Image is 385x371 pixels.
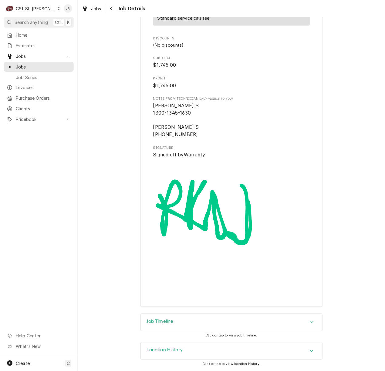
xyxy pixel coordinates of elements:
[5,4,14,13] div: CSI St. Louis's Avatar
[4,82,74,92] a: Invoices
[4,17,74,28] button: Search anythingCtrlK
[153,97,310,102] span: Notes from Technician
[4,331,74,341] a: Go to Help Center
[141,343,322,359] div: Accordion Header
[4,341,74,351] a: Go to What's New
[4,104,74,114] a: Clients
[153,146,310,294] div: Signator
[16,53,62,59] span: Jobs
[141,343,322,359] button: Accordion Details Expand Trigger
[153,62,176,68] span: $1,745.00
[4,93,74,103] a: Purchase Orders
[153,97,310,139] div: [object Object]
[106,4,116,13] button: Navigate back
[153,62,310,69] span: Subtotal
[153,76,310,89] div: Profit
[4,114,74,124] a: Go to Pricebook
[55,19,63,25] span: Ctrl
[116,5,145,13] span: Job Details
[147,347,183,353] h3: Location History
[153,159,310,294] img: Signature
[5,4,14,13] div: C
[140,314,323,331] div: Job Timeline
[202,362,260,366] span: Click or tap to view location history.
[205,334,257,338] span: Click or tap to view job timeline.
[16,95,71,101] span: Purchase Orders
[15,19,48,25] span: Search anything
[153,36,310,48] div: Discounts
[198,97,233,101] span: (Only Visible to You)
[67,19,70,25] span: K
[16,343,70,349] span: What's New
[153,56,310,69] div: Subtotal
[4,51,74,61] a: Go to Jobs
[4,30,74,40] a: Home
[16,84,71,91] span: Invoices
[153,146,310,151] span: Signature
[64,4,72,13] div: JR
[16,32,71,38] span: Home
[16,116,62,122] span: Pricebook
[16,42,71,49] span: Estimates
[4,41,74,51] a: Estimates
[16,64,71,70] span: Jobs
[153,76,310,81] span: Profit
[16,333,70,339] span: Help Center
[91,5,101,12] span: Jobs
[153,36,310,41] span: Discounts
[141,314,322,331] div: Accordion Header
[157,15,210,21] div: Standard service call fee
[153,152,310,159] span: Signed Off By
[79,4,104,14] a: Jobs
[153,103,200,138] span: [PERSON_NAME] S 1300-1345-1630 [PERSON_NAME] S [PHONE_NUMBER]
[153,102,310,138] span: [object Object]
[153,83,176,89] span: $1,745.00
[16,105,71,112] span: Clients
[16,361,30,366] span: Create
[153,56,310,61] span: Subtotal
[140,342,323,360] div: Location History
[147,319,174,325] h3: Job Timeline
[153,42,310,48] div: Discounts List
[4,72,74,82] a: Job Series
[67,360,70,366] span: C
[4,62,74,72] a: Jobs
[153,82,310,89] span: Profit
[64,4,72,13] div: Jessica Rentfro's Avatar
[141,314,322,331] button: Accordion Details Expand Trigger
[16,5,55,12] div: CSI St. [PERSON_NAME]
[16,74,71,81] span: Job Series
